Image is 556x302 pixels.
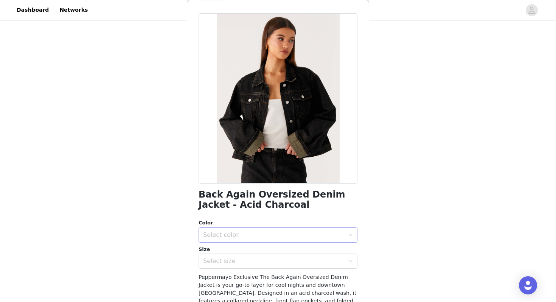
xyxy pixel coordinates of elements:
[519,276,537,294] div: Open Intercom Messenger
[199,190,357,210] h1: Back Again Oversized Denim Jacket - Acid Charcoal
[199,246,357,253] div: Size
[348,259,353,264] i: icon: down
[528,4,535,16] div: avatar
[348,233,353,238] i: icon: down
[55,2,92,19] a: Networks
[199,219,357,227] div: Color
[203,257,345,265] div: Select size
[12,2,53,19] a: Dashboard
[203,231,345,239] div: Select color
